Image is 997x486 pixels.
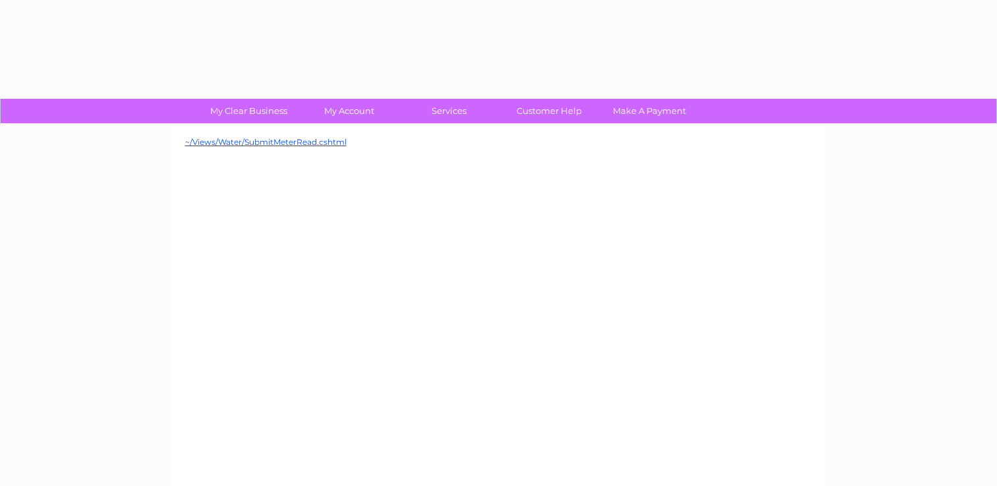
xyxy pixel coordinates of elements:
[194,99,303,123] a: My Clear Business
[185,137,347,147] a: ~/Views/Water/SubmitMeterRead.cshtml
[495,99,604,123] a: Customer Help
[395,99,503,123] a: Services
[595,99,704,123] a: Make A Payment
[295,99,403,123] a: My Account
